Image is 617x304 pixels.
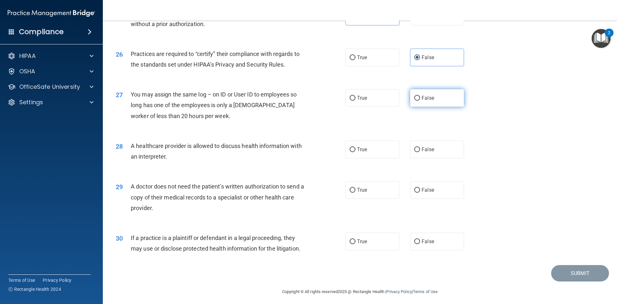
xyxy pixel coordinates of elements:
[131,91,297,119] span: You may assign the same log – on ID or User ID to employees so long has one of the employees is o...
[608,33,610,41] div: 2
[116,143,123,150] span: 28
[422,238,434,244] span: False
[357,238,367,244] span: True
[131,183,304,211] span: A doctor does not need the patient’s written authorization to send a copy of their medical record...
[585,260,609,284] iframe: Drift Widget Chat Controller
[357,146,367,152] span: True
[116,91,123,99] span: 27
[8,83,94,91] a: OfficeSafe University
[8,52,94,60] a: HIPAA
[422,54,434,60] span: False
[8,277,35,283] a: Terms of Use
[19,83,80,91] p: OfficeSafe University
[357,54,367,60] span: True
[19,68,35,75] p: OSHA
[414,239,420,244] input: False
[19,52,36,60] p: HIPAA
[592,29,611,48] button: Open Resource Center, 2 new notifications
[8,286,61,292] span: Ⓒ Rectangle Health 2024
[8,68,94,75] a: OSHA
[116,183,123,191] span: 29
[414,55,420,60] input: False
[414,188,420,193] input: False
[243,281,477,302] div: Copyright © All rights reserved 2025 @ Rectangle Health | |
[116,51,123,58] span: 26
[422,187,434,193] span: False
[350,55,355,60] input: True
[43,277,72,283] a: Privacy Policy
[350,147,355,152] input: True
[19,98,43,106] p: Settings
[357,95,367,101] span: True
[357,187,367,193] span: True
[350,188,355,193] input: True
[8,7,95,20] img: PMB logo
[414,96,420,101] input: False
[386,289,412,294] a: Privacy Policy
[19,27,64,36] h4: Compliance
[131,10,300,27] span: Appointment reminders are allowed under the HIPAA Privacy Rule without a prior authorization.
[414,147,420,152] input: False
[413,289,438,294] a: Terms of Use
[131,51,300,68] span: Practices are required to “certify” their compliance with regards to the standards set under HIPA...
[8,98,94,106] a: Settings
[116,235,123,242] span: 30
[350,96,355,101] input: True
[350,239,355,244] input: True
[551,265,609,281] button: Submit
[422,95,434,101] span: False
[131,235,300,252] span: If a practice is a plaintiff or defendant in a legal proceeding, they may use or disclose protect...
[422,146,434,152] span: False
[131,143,302,160] span: A healthcare provider is allowed to discuss health information with an interpreter.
